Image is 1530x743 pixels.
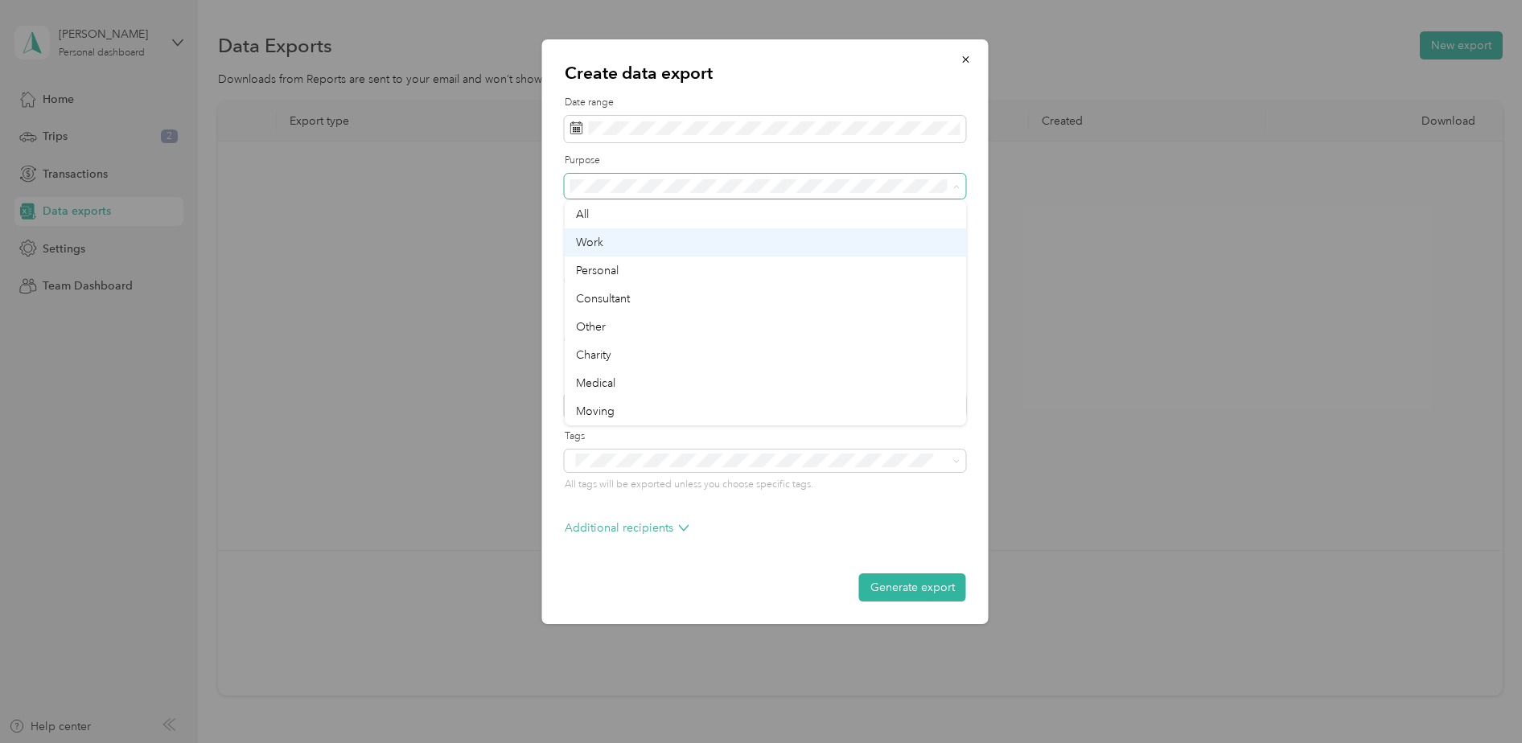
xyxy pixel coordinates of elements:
label: Purpose [565,154,966,168]
span: Work [576,236,603,249]
span: Personal [576,264,619,277]
p: Create data export [565,62,966,84]
span: All [576,207,589,221]
p: Additional recipients [565,519,689,536]
p: All tags will be exported unless you choose specific tags. [565,478,966,492]
span: Other [576,320,606,334]
span: Moving [576,404,615,418]
iframe: Everlance-gr Chat Button Frame [1440,653,1530,743]
button: Generate export [859,573,966,601]
span: Medical [576,376,615,390]
span: Charity [576,348,611,362]
label: Date range [565,96,966,110]
label: Tags [565,429,966,444]
span: Consultant [576,292,630,306]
